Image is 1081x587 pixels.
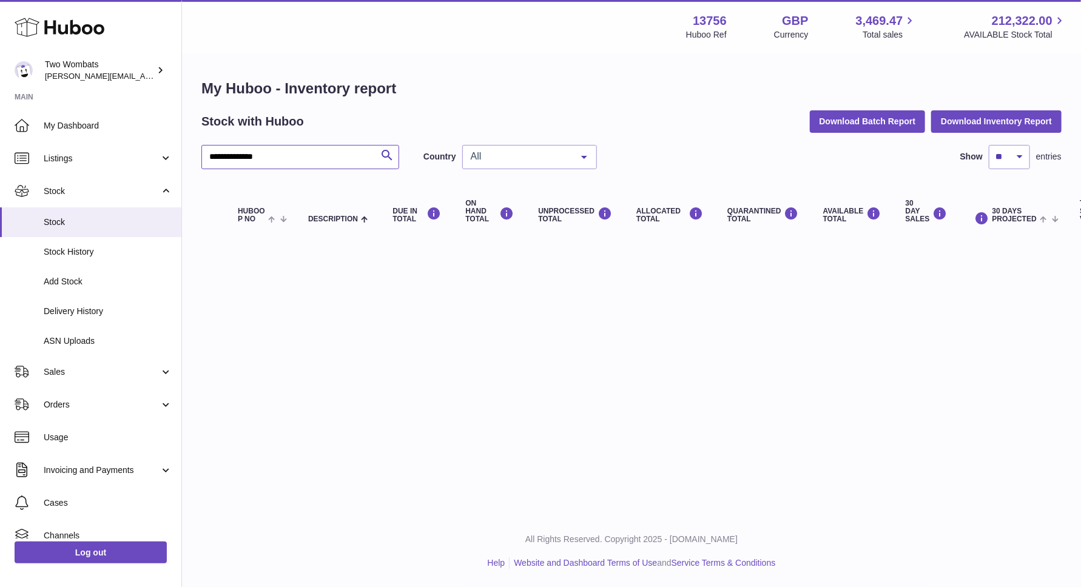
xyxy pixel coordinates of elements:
[201,113,304,130] h2: Stock with Huboo
[693,13,727,29] strong: 13756
[514,558,657,568] a: Website and Dashboard Terms of Use
[810,110,926,132] button: Download Batch Report
[44,153,160,164] span: Listings
[44,530,172,542] span: Channels
[960,151,983,163] label: Show
[863,29,917,41] span: Total sales
[238,207,265,223] span: Huboo P no
[392,207,441,223] div: DUE IN TOTAL
[686,29,727,41] div: Huboo Ref
[44,335,172,347] span: ASN Uploads
[782,13,808,29] strong: GBP
[538,207,612,223] div: UNPROCESSED Total
[964,29,1066,41] span: AVAILABLE Stock Total
[823,207,881,223] div: AVAILABLE Total
[856,13,917,41] a: 3,469.47 Total sales
[15,61,33,79] img: adam.randall@twowombats.com
[15,542,167,563] a: Log out
[308,215,358,223] span: Description
[44,120,172,132] span: My Dashboard
[636,207,703,223] div: ALLOCATED Total
[1036,151,1062,163] span: entries
[774,29,809,41] div: Currency
[44,399,160,411] span: Orders
[44,497,172,509] span: Cases
[468,150,572,163] span: All
[727,207,799,223] div: QUARANTINED Total
[992,13,1052,29] span: 212,322.00
[992,207,1037,223] span: 30 DAYS PROJECTED
[192,534,1071,545] p: All Rights Reserved. Copyright 2025 - [DOMAIN_NAME]
[45,71,308,81] span: [PERSON_NAME][EMAIL_ADDRESS][PERSON_NAME][DOMAIN_NAME]
[931,110,1062,132] button: Download Inventory Report
[44,276,172,287] span: Add Stock
[44,465,160,476] span: Invoicing and Payments
[201,79,1062,98] h1: My Huboo - Inventory report
[44,186,160,197] span: Stock
[672,558,776,568] a: Service Terms & Conditions
[44,432,172,443] span: Usage
[423,151,456,163] label: Country
[45,59,154,82] div: Two Wombats
[906,200,948,224] div: 30 DAY SALES
[964,13,1066,41] a: 212,322.00 AVAILABLE Stock Total
[488,558,505,568] a: Help
[44,306,172,317] span: Delivery History
[44,246,172,258] span: Stock History
[510,557,775,569] li: and
[465,200,514,224] div: ON HAND Total
[44,366,160,378] span: Sales
[856,13,903,29] span: 3,469.47
[44,216,172,228] span: Stock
